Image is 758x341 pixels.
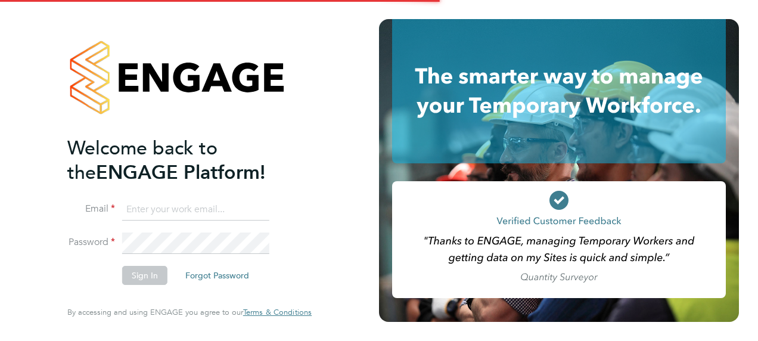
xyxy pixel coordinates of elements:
span: By accessing and using ENGAGE you agree to our [67,307,312,317]
button: Sign In [122,266,167,285]
label: Email [67,203,115,215]
label: Password [67,236,115,249]
span: Welcome back to the [67,137,218,184]
input: Enter your work email... [122,199,269,221]
h2: ENGAGE Platform! [67,136,300,185]
button: Forgot Password [176,266,259,285]
a: Terms & Conditions [243,308,312,317]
